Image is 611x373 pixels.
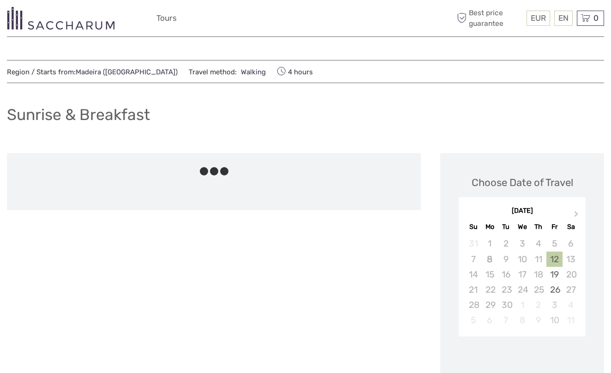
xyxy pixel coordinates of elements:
[563,267,579,282] div: Not available Saturday, September 20th, 2025
[519,361,525,367] div: Loading...
[531,13,546,23] span: EUR
[465,236,481,251] div: Not available Sunday, August 31st, 2025
[498,252,514,267] div: Not available Tuesday, September 9th, 2025
[455,8,525,28] span: Best price guarantee
[498,282,514,297] div: Not available Tuesday, September 23rd, 2025
[277,65,313,78] span: 4 hours
[465,313,481,328] div: Not available Sunday, October 5th, 2025
[498,221,514,233] div: Tu
[76,68,178,76] a: Madeira ([GEOGRAPHIC_DATA])
[546,267,563,282] div: Choose Friday, September 19th, 2025
[472,175,573,190] div: Choose Date of Travel
[546,313,563,328] div: Choose Friday, October 10th, 2025
[554,11,573,26] div: EN
[465,267,481,282] div: Not available Sunday, September 14th, 2025
[563,236,579,251] div: Not available Saturday, September 6th, 2025
[482,252,498,267] div: Not available Monday, September 8th, 2025
[482,221,498,233] div: Mo
[498,313,514,328] div: Not available Tuesday, October 7th, 2025
[465,252,481,267] div: Not available Sunday, September 7th, 2025
[592,13,600,23] span: 0
[563,282,579,297] div: Not available Saturday, September 27th, 2025
[237,68,266,76] a: Walking
[546,297,563,313] div: Choose Friday, October 3rd, 2025
[498,297,514,313] div: Not available Tuesday, September 30th, 2025
[465,297,481,313] div: Not available Sunday, September 28th, 2025
[530,282,546,297] div: Not available Thursday, September 25th, 2025
[546,236,563,251] div: Not available Friday, September 5th, 2025
[570,209,585,223] button: Next Month
[530,267,546,282] div: Not available Thursday, September 18th, 2025
[546,221,563,233] div: Fr
[514,221,530,233] div: We
[546,252,563,267] div: Choose Friday, September 12th, 2025
[498,267,514,282] div: Not available Tuesday, September 16th, 2025
[530,313,546,328] div: Not available Thursday, October 9th, 2025
[7,7,114,30] img: 3281-7c2c6769-d4eb-44b0-bed6-48b5ed3f104e_logo_small.png
[514,267,530,282] div: Not available Wednesday, September 17th, 2025
[482,267,498,282] div: Not available Monday, September 15th, 2025
[563,313,579,328] div: Not available Saturday, October 11th, 2025
[465,282,481,297] div: Not available Sunday, September 21st, 2025
[530,252,546,267] div: Not available Thursday, September 11th, 2025
[156,12,177,25] a: Tours
[563,221,579,233] div: Sa
[461,236,582,328] div: month 2025-09
[482,282,498,297] div: Not available Monday, September 22nd, 2025
[514,236,530,251] div: Not available Wednesday, September 3rd, 2025
[7,105,150,124] h1: Sunrise & Breakfast
[514,313,530,328] div: Not available Wednesday, October 8th, 2025
[530,297,546,313] div: Not available Thursday, October 2nd, 2025
[530,221,546,233] div: Th
[514,282,530,297] div: Not available Wednesday, September 24th, 2025
[546,282,563,297] div: Choose Friday, September 26th, 2025
[459,206,586,216] div: [DATE]
[465,221,481,233] div: Su
[530,236,546,251] div: Not available Thursday, September 4th, 2025
[514,297,530,313] div: Not available Wednesday, October 1st, 2025
[482,236,498,251] div: Not available Monday, September 1st, 2025
[482,297,498,313] div: Not available Monday, September 29th, 2025
[7,67,178,77] span: Region / Starts from:
[563,297,579,313] div: Not available Saturday, October 4th, 2025
[563,252,579,267] div: Not available Saturday, September 13th, 2025
[482,313,498,328] div: Not available Monday, October 6th, 2025
[189,65,266,78] span: Travel method:
[514,252,530,267] div: Not available Wednesday, September 10th, 2025
[498,236,514,251] div: Not available Tuesday, September 2nd, 2025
